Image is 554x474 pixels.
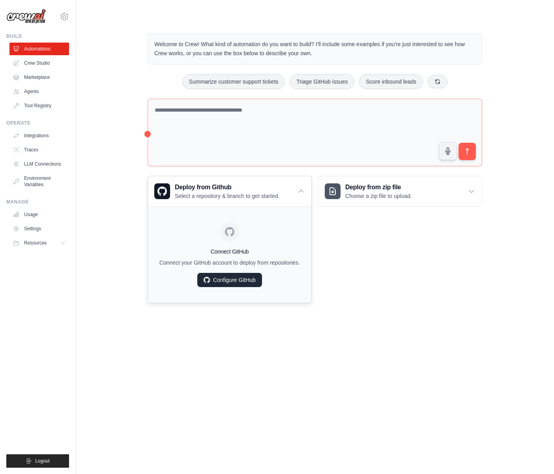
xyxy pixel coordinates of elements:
div: Build [6,33,69,39]
a: Traces [9,144,69,156]
h3: Deploy from Github [175,183,279,192]
a: Crew Studio [9,57,69,69]
div: Operate [6,120,69,126]
h3: Deploy from zip file [345,183,412,192]
p: Welcome to Crew! What kind of automation do you want to build? I'll include some examples if you'... [154,40,475,58]
button: Logout [6,454,69,468]
a: Settings [9,222,69,235]
p: Choose a zip file to upload. [345,192,412,200]
a: Agents [9,85,69,98]
p: Select a repository & branch to get started. [175,192,279,200]
a: Usage [9,208,69,221]
a: LLM Connections [9,158,69,170]
span: Logout [35,458,50,464]
a: Marketplace [9,71,69,84]
button: Summarize customer support tickets [182,74,285,89]
button: Triage GitHub issues [290,74,354,89]
span: Resources [24,240,47,246]
p: Connect your GitHub account to deploy from repositories. [154,259,305,267]
button: Score inbound leads [359,74,423,89]
a: Configure GitHub [197,273,262,287]
button: Resources [9,237,69,249]
a: Automations [9,43,69,55]
a: Tool Registry [9,99,69,112]
img: Logo [6,9,46,24]
h4: Connect GitHub [154,248,305,256]
a: Environment Variables [9,172,69,191]
div: Manage [6,199,69,205]
a: Integrations [9,129,69,142]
